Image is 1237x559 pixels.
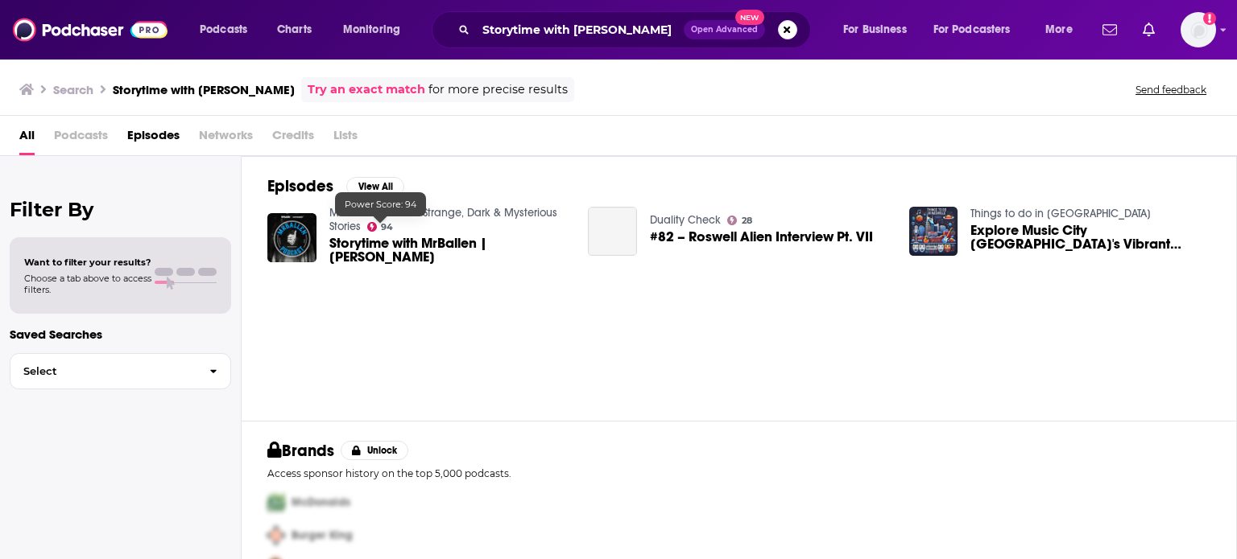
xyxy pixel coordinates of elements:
h3: Storytime with [PERSON_NAME] [113,82,295,97]
p: Access sponsor history on the top 5,000 podcasts. [267,467,1210,479]
a: Explore Music City Nashville's Vibrant Scene: Cultural Festivals, Outdoor Fun, and Hidden Gems [970,224,1210,251]
img: Storytime with MrBallen | Tom Segura [267,213,316,262]
a: Show notifications dropdown [1136,16,1161,43]
div: Power Score: 94 [335,192,426,216]
span: Want to filter your results? [24,257,151,268]
a: All [19,122,35,155]
span: Credits [272,122,314,155]
a: Duality Check [650,213,721,227]
span: For Podcasters [933,18,1011,41]
button: Unlock [341,441,409,460]
button: open menu [1034,17,1093,43]
span: for more precise results [428,80,568,99]
button: Show profile menu [1181,12,1216,47]
svg: Add a profile image [1203,12,1216,25]
button: Open AdvancedNew [684,20,765,39]
span: Select [10,366,197,376]
button: open menu [832,17,927,43]
button: open menu [188,17,268,43]
span: McDonalds [292,495,350,509]
button: View All [346,177,404,196]
img: First Pro Logo [261,486,292,519]
a: Show notifications dropdown [1096,16,1123,43]
input: Search podcasts, credits, & more... [476,17,684,43]
a: Things to do in Nashville [970,207,1151,220]
span: Monitoring [343,18,400,41]
span: For Business [843,18,907,41]
span: New [735,10,764,25]
span: Storytime with MrBallen | [PERSON_NAME] [329,236,569,264]
span: 94 [381,224,393,231]
a: #82 – Roswell Alien Interview Pt. VII [588,207,637,256]
span: Podcasts [54,122,108,155]
a: Episodes [127,122,180,155]
a: 94 [367,222,394,232]
h2: Episodes [267,176,333,196]
a: #82 – Roswell Alien Interview Pt. VII [650,230,873,244]
h2: Brands [267,441,334,461]
span: Burger King [292,528,353,542]
span: More [1045,18,1073,41]
div: Search podcasts, credits, & more... [447,11,826,48]
span: Explore Music City [GEOGRAPHIC_DATA]'s Vibrant Scene: Cultural Festivals, Outdoor Fun, and Hidden... [970,224,1210,251]
span: Choose a tab above to access filters. [24,273,151,295]
h3: Search [53,82,93,97]
a: EpisodesView All [267,176,404,196]
img: User Profile [1181,12,1216,47]
button: Send feedback [1131,83,1211,97]
h2: Filter By [10,198,231,221]
a: Storytime with MrBallen | Tom Segura [329,236,569,264]
button: open menu [332,17,421,43]
a: Charts [267,17,321,43]
span: Podcasts [200,18,247,41]
a: Try an exact match [308,80,425,99]
img: Explore Music City Nashville's Vibrant Scene: Cultural Festivals, Outdoor Fun, and Hidden Gems [909,207,958,256]
span: Open Advanced [691,26,758,34]
span: Logged in as smeizlik [1181,12,1216,47]
p: Saved Searches [10,327,231,342]
a: MrBallen Podcast: Strange, Dark & Mysterious Stories [329,206,557,233]
a: 28 [727,216,752,225]
button: open menu [923,17,1034,43]
img: Second Pro Logo [261,519,292,552]
button: Select [10,353,231,389]
span: Lists [333,122,358,155]
span: Charts [277,18,312,41]
img: Podchaser - Follow, Share and Rate Podcasts [13,14,168,45]
span: 28 [742,217,752,224]
span: Networks [199,122,253,155]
